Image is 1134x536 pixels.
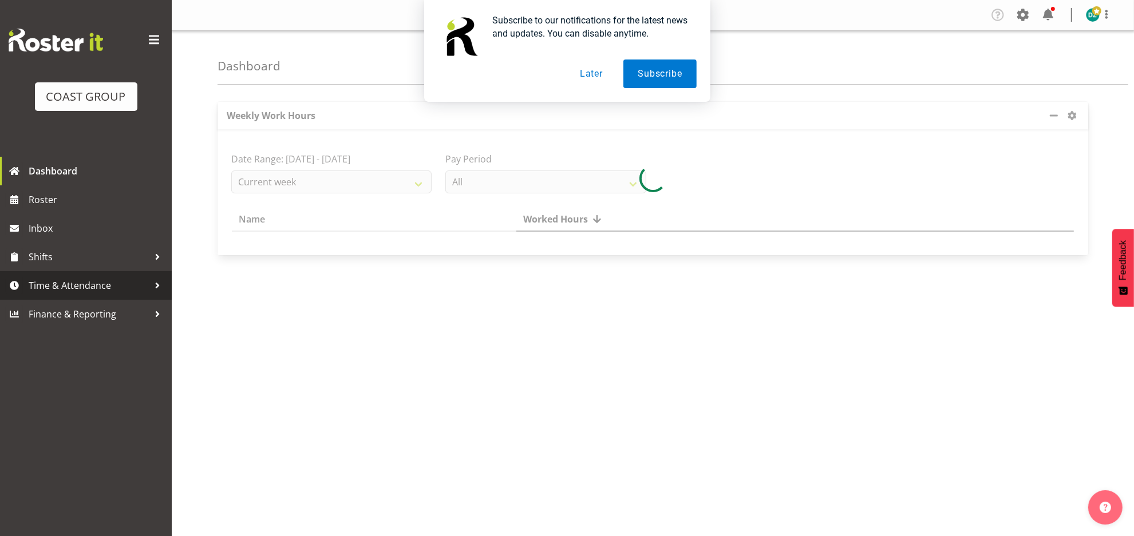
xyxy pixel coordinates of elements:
button: Feedback - Show survey [1112,229,1134,307]
img: notification icon [438,14,484,59]
span: Roster [29,191,166,208]
span: Feedback [1118,240,1128,280]
span: Time & Attendance [29,277,149,294]
button: Subscribe [623,59,696,88]
span: Shifts [29,248,149,265]
span: Dashboard [29,162,166,180]
div: Subscribe to our notifications for the latest news and updates. You can disable anytime. [484,14,697,40]
span: Inbox [29,220,166,237]
button: Later [566,59,617,88]
img: help-xxl-2.png [1100,502,1111,513]
span: Finance & Reporting [29,305,149,323]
